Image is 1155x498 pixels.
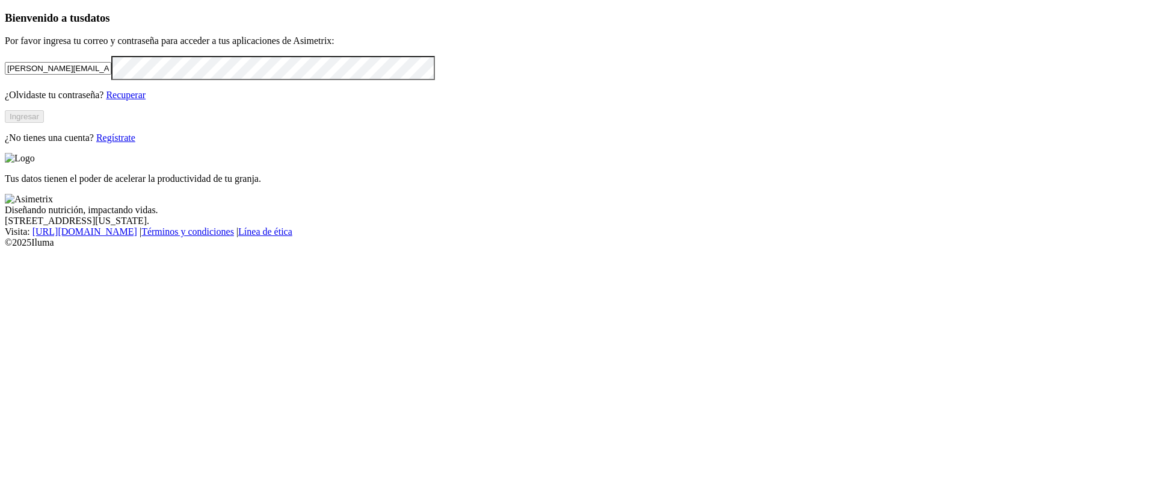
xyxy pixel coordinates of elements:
input: Tu correo [5,62,111,75]
a: Regístrate [96,132,135,143]
a: Recuperar [106,90,146,100]
a: Línea de ética [238,226,292,237]
img: Logo [5,153,35,164]
h3: Bienvenido a tus [5,11,1150,25]
p: ¿Olvidaste tu contraseña? [5,90,1150,101]
div: [STREET_ADDRESS][US_STATE]. [5,216,1150,226]
p: Tus datos tienen el poder de acelerar la productividad de tu granja. [5,173,1150,184]
img: Asimetrix [5,194,53,205]
span: datos [84,11,110,24]
p: ¿No tienes una cuenta? [5,132,1150,143]
div: © 2025 Iluma [5,237,1150,248]
button: Ingresar [5,110,44,123]
p: Por favor ingresa tu correo y contraseña para acceder a tus aplicaciones de Asimetrix: [5,36,1150,46]
a: [URL][DOMAIN_NAME] [32,226,137,237]
div: Visita : | | [5,226,1150,237]
a: Términos y condiciones [141,226,234,237]
div: Diseñando nutrición, impactando vidas. [5,205,1150,216]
